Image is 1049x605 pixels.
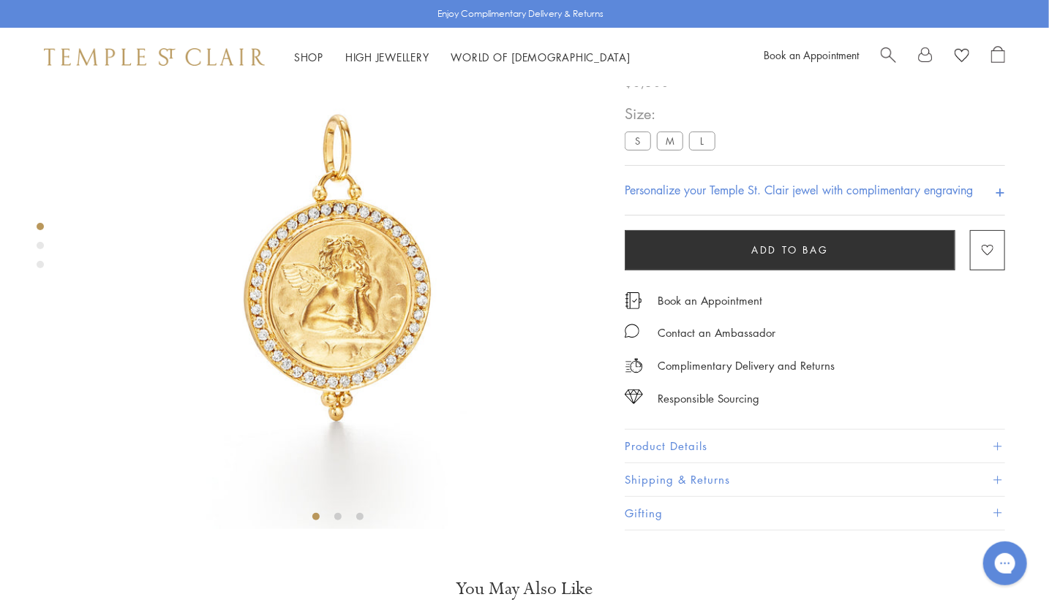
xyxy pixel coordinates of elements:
[995,177,1005,204] h4: +
[294,50,323,64] a: ShopShop
[625,357,643,375] img: icon_delivery.svg
[625,497,1005,530] button: Gifting
[625,430,1005,463] button: Product Details
[658,357,835,375] p: Complimentary Delivery and Returns
[294,48,631,66] nav: Main navigation
[657,132,683,150] label: M
[59,577,990,601] h3: You May Also Like
[37,219,44,280] div: Product gallery navigation
[625,292,642,309] img: icon_appointment.svg
[689,132,715,150] label: L
[451,50,631,64] a: World of [DEMOGRAPHIC_DATA]World of [DEMOGRAPHIC_DATA]
[625,389,643,404] img: icon_sourcing.svg
[955,46,969,68] a: View Wishlist
[752,242,829,258] span: Add to bag
[764,47,859,62] a: Book an Appointment
[625,230,955,270] button: Add to bag
[438,7,604,21] p: Enjoy Complimentary Delivery & Returns
[625,463,1005,496] button: Shipping & Returns
[658,324,775,342] div: Contact an Ambassador
[625,324,639,338] img: MessageIcon-01_2.svg
[658,292,762,308] a: Book an Appointment
[625,102,721,126] span: Size:
[991,46,1005,68] a: Open Shopping Bag
[625,181,973,199] h4: Personalize your Temple St. Clair jewel with complimentary engraving
[345,50,429,64] a: High JewelleryHigh Jewellery
[44,48,265,66] img: Temple St. Clair
[976,536,1034,590] iframe: Gorgias live chat messenger
[881,46,896,68] a: Search
[658,389,759,408] div: Responsible Sourcing
[625,132,651,150] label: S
